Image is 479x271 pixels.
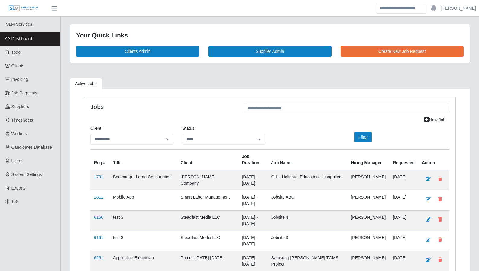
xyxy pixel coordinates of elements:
[238,251,267,271] td: [DATE] - [DATE]
[11,104,29,109] span: Suppliers
[94,195,103,199] a: 1812
[90,103,235,110] h4: Jobs
[177,170,238,190] td: [PERSON_NAME] Company
[11,186,26,190] span: Exports
[76,46,199,57] a: Clients Admin
[177,190,238,210] td: Smart Labor Management
[11,63,24,68] span: Clients
[11,158,23,163] span: Users
[238,210,267,231] td: [DATE] - [DATE]
[90,149,109,170] th: Req #
[76,30,464,40] div: Your Quick Links
[94,255,103,260] a: 6261
[94,215,103,220] a: 6160
[268,231,348,251] td: Jobsite 3
[11,131,27,136] span: Workers
[347,210,389,231] td: [PERSON_NAME]
[268,210,348,231] td: Jobsite 4
[347,251,389,271] td: [PERSON_NAME]
[268,170,348,190] td: G-L - Holiday - Education - Unapplied
[420,115,449,125] a: New Job
[238,190,267,210] td: [DATE] - [DATE]
[238,170,267,190] td: [DATE] - [DATE]
[347,149,389,170] th: Hiring Manager
[347,190,389,210] td: [PERSON_NAME]
[11,118,33,123] span: Timesheets
[109,170,177,190] td: Bootcamp - Large Construction
[11,199,19,204] span: ToS
[268,251,348,271] td: Samsung [PERSON_NAME] TGMS Project
[177,251,238,271] td: Prime - [DATE]-[DATE]
[177,231,238,251] td: Steadfast Media LLC
[238,231,267,251] td: [DATE] - [DATE]
[6,22,32,27] span: SLM Services
[418,149,449,170] th: Action
[90,125,102,132] label: Client:
[389,231,418,251] td: [DATE]
[70,78,102,90] a: Active Jobs
[389,149,418,170] th: Requested
[268,149,348,170] th: Job Name
[268,190,348,210] td: Jobsite ABC
[11,172,42,177] span: System Settings
[109,149,177,170] th: Title
[376,3,426,14] input: Search
[389,251,418,271] td: [DATE]
[177,210,238,231] td: Steadfast Media LLC
[183,125,196,132] label: Status:
[11,36,32,41] span: Dashboard
[109,231,177,251] td: test 3
[94,235,103,240] a: 6161
[177,149,238,170] th: Client
[11,145,52,150] span: Candidates Database
[389,210,418,231] td: [DATE]
[11,50,21,55] span: Todo
[341,46,464,57] a: Create New Job Request
[389,170,418,190] td: [DATE]
[347,231,389,251] td: [PERSON_NAME]
[94,174,103,179] a: 1791
[11,91,37,95] span: Job Requests
[354,132,372,142] button: Filter
[109,210,177,231] td: test 3
[347,170,389,190] td: [PERSON_NAME]
[389,190,418,210] td: [DATE]
[109,190,177,210] td: Mobile App
[109,251,177,271] td: Apprentice Electrician
[208,46,331,57] a: Supplier Admin
[441,5,476,11] a: [PERSON_NAME]
[11,77,28,82] span: Invoicing
[8,5,39,12] img: SLM Logo
[238,149,267,170] th: Job Duration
